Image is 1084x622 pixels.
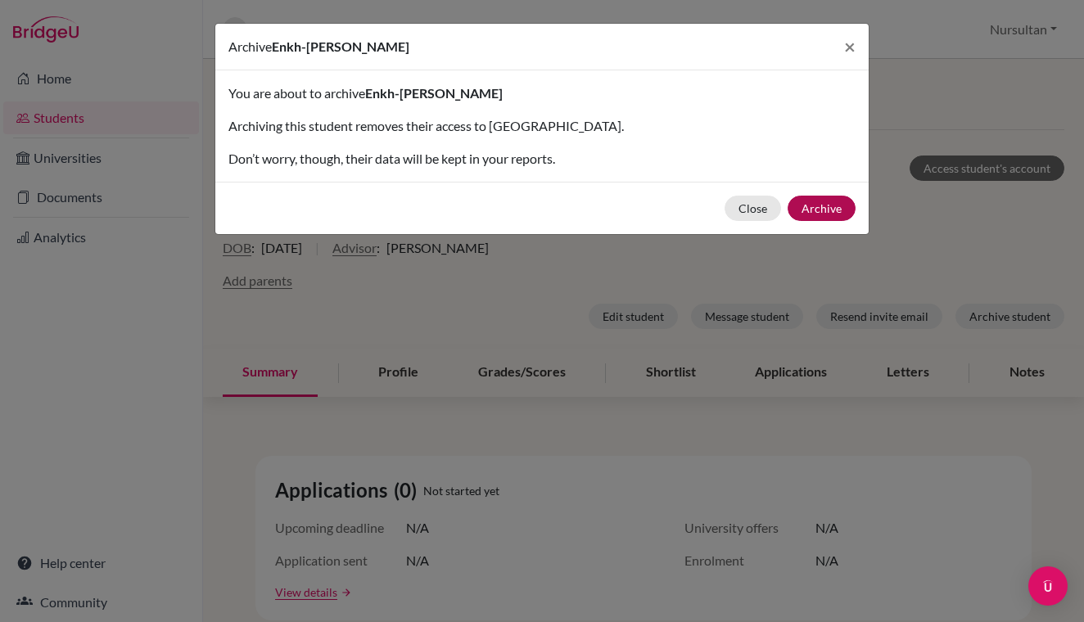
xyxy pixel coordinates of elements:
[272,38,409,54] span: Enkh-[PERSON_NAME]
[228,116,856,136] p: Archiving this student removes their access to [GEOGRAPHIC_DATA].
[788,196,856,221] button: Archive
[228,149,856,169] p: Don’t worry, though, their data will be kept in your reports.
[228,38,272,54] span: Archive
[831,24,869,70] button: Close
[1028,566,1068,606] div: Open Intercom Messenger
[365,85,503,101] span: Enkh-[PERSON_NAME]
[725,196,781,221] button: Close
[844,34,856,58] span: ×
[228,83,856,103] p: You are about to archive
